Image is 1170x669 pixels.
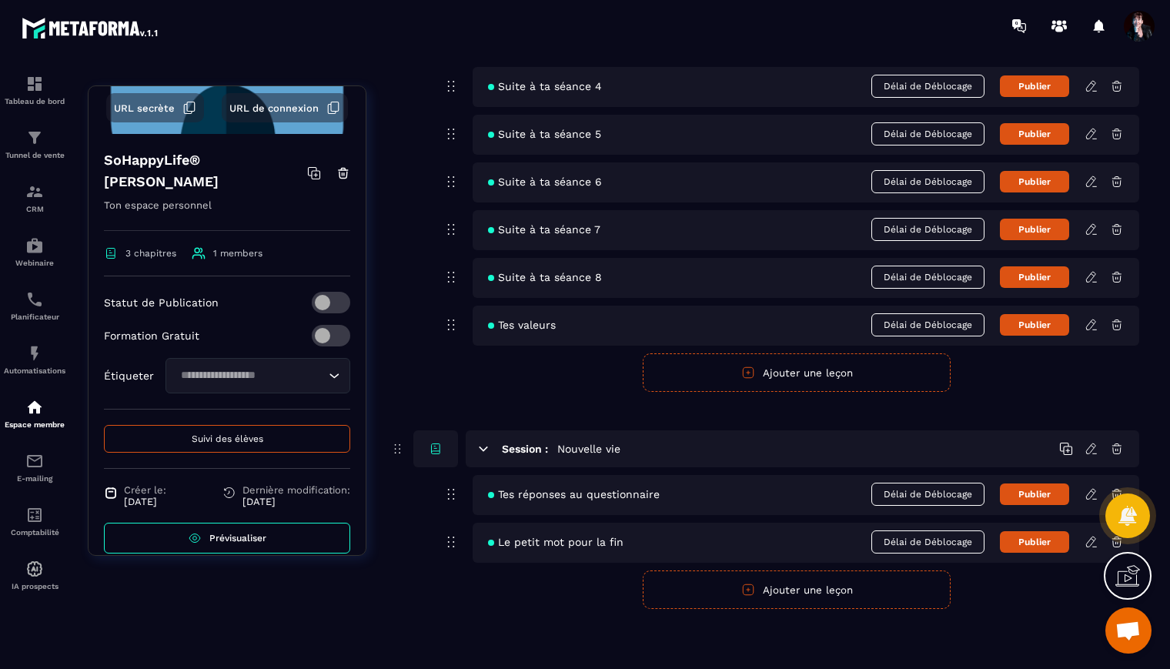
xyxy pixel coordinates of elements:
[488,488,660,500] span: Tes réponses au questionnaire
[4,225,65,279] a: automationsautomationsWebinaire
[488,128,601,140] span: Suite à ta séance 5
[124,484,166,496] span: Créer le:
[25,129,44,147] img: formation
[1000,75,1069,97] button: Publier
[242,496,350,507] p: [DATE]
[25,452,44,470] img: email
[643,570,951,609] button: Ajouter une leçon
[25,398,44,416] img: automations
[4,494,65,548] a: accountantaccountantComptabilité
[1000,314,1069,336] button: Publier
[229,102,319,114] span: URL de connexion
[488,223,600,236] span: Suite à ta séance 7
[1000,123,1069,145] button: Publier
[209,533,266,544] span: Prévisualiser
[124,496,166,507] p: [DATE]
[4,63,65,117] a: formationformationTableau de bord
[4,97,65,105] p: Tableau de bord
[104,523,350,554] a: Prévisualiser
[104,196,350,231] p: Ton espace personnel
[4,386,65,440] a: automationsautomationsEspace membre
[104,296,219,309] p: Statut de Publication
[4,528,65,537] p: Comptabilité
[1000,171,1069,192] button: Publier
[4,279,65,333] a: schedulerschedulerPlanificateur
[871,75,984,98] span: Délai de Déblocage
[871,530,984,554] span: Délai de Déblocage
[25,236,44,255] img: automations
[4,474,65,483] p: E-mailing
[4,366,65,375] p: Automatisations
[192,433,263,444] span: Suivi des élèves
[114,102,175,114] span: URL secrète
[1000,266,1069,288] button: Publier
[4,313,65,321] p: Planificateur
[4,333,65,386] a: automationsautomationsAutomatisations
[871,122,984,146] span: Délai de Déblocage
[125,248,176,259] span: 3 chapitres
[25,290,44,309] img: scheduler
[104,425,350,453] button: Suivi des élèves
[25,182,44,201] img: formation
[4,440,65,494] a: emailemailE-mailing
[488,176,602,188] span: Suite à ta séance 6
[488,80,602,92] span: Suite à ta séance 4
[871,218,984,241] span: Délai de Déblocage
[25,344,44,363] img: automations
[557,441,620,457] h5: Nouvelle vie
[488,319,556,331] span: Tes valeurs
[222,93,348,122] button: URL de connexion
[4,117,65,171] a: formationformationTunnel de vente
[25,560,44,578] img: automations
[871,170,984,193] span: Délai de Déblocage
[871,483,984,506] span: Délai de Déblocage
[871,266,984,289] span: Délai de Déblocage
[4,171,65,225] a: formationformationCRM
[488,536,623,548] span: Le petit mot pour la fin
[1000,483,1069,505] button: Publier
[4,420,65,429] p: Espace membre
[1000,531,1069,553] button: Publier
[22,14,160,42] img: logo
[165,358,350,393] div: Search for option
[4,205,65,213] p: CRM
[106,93,204,122] button: URL secrète
[4,151,65,159] p: Tunnel de vente
[213,248,262,259] span: 1 members
[104,370,154,382] p: Étiqueter
[1000,219,1069,240] button: Publier
[242,484,350,496] span: Dernière modification:
[4,259,65,267] p: Webinaire
[1105,607,1152,654] a: Ouvrir le chat
[104,149,307,192] h4: SoHappyLife® [PERSON_NAME]
[104,329,199,342] p: Formation Gratuit
[175,367,325,384] input: Search for option
[502,443,548,455] h6: Session :
[643,353,951,392] button: Ajouter une leçon
[25,75,44,93] img: formation
[4,582,65,590] p: IA prospects
[488,271,602,283] span: Suite à ta séance 8
[871,313,984,336] span: Délai de Déblocage
[25,506,44,524] img: accountant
